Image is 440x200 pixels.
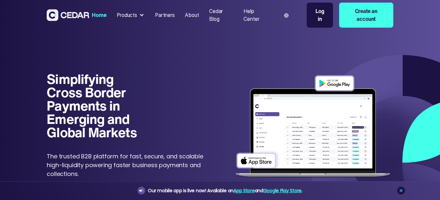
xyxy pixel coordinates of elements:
[263,187,302,194] a: Google Play Store
[117,11,137,19] div: Products
[232,72,393,182] img: Dashboard of transactions
[241,4,273,26] a: Help Center
[313,7,327,23] div: Log in
[114,9,147,22] div: Products
[47,72,143,139] h1: Simplifying Cross Border Payments in Emerging and Global Markets
[207,4,236,26] a: Cedar Blog
[47,152,207,178] p: The trusted B2B platform for fast, secure, and scalable high-liquidity powering faster business p...
[233,187,255,194] a: App Store
[244,7,270,23] div: Help Center
[307,3,333,28] a: Log in
[185,11,199,19] div: About
[89,8,109,22] a: Home
[209,7,233,23] div: Cedar Blog
[183,8,202,22] a: About
[139,188,144,193] img: announcement
[155,11,175,19] div: Partners
[339,3,393,28] a: Create an account
[152,8,177,22] a: Partners
[148,187,302,195] div: Our mobile app is live now! Available on and .
[284,13,288,18] img: world icon
[92,11,106,19] div: Home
